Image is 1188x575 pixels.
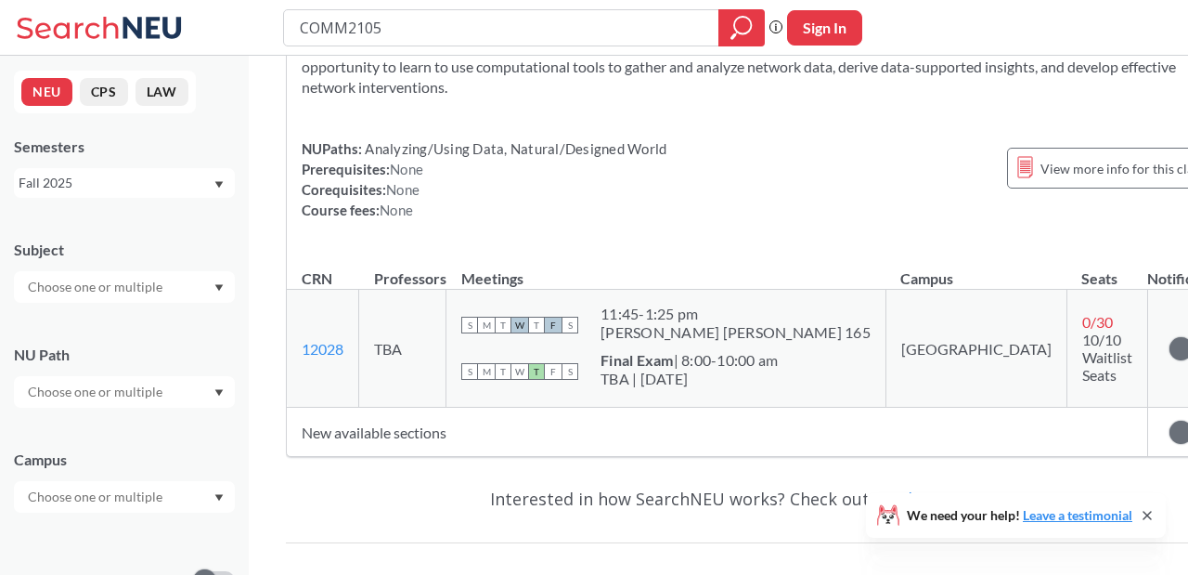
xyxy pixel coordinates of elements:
td: New available sections [287,408,1147,457]
input: Choose one or multiple [19,276,174,298]
button: Sign In [787,10,862,46]
input: Choose one or multiple [19,381,174,403]
span: 0 / 30 [1082,313,1113,331]
span: 10/10 Waitlist Seats [1082,331,1132,384]
span: S [562,317,578,333]
div: Fall 2025Dropdown arrow [14,168,235,198]
span: S [461,363,478,380]
div: TBA | [DATE] [600,370,778,388]
span: T [495,363,511,380]
span: T [528,317,545,333]
input: Choose one or multiple [19,486,174,508]
span: W [511,317,528,333]
svg: Dropdown arrow [214,284,224,292]
b: Final Exam [600,351,674,369]
div: NUPaths: Prerequisites: Corequisites: Course fees: [302,138,666,220]
svg: Dropdown arrow [214,181,224,189]
div: magnifying glass [718,9,765,46]
svg: Dropdown arrow [214,494,224,502]
svg: magnifying glass [730,15,753,41]
span: None [390,161,423,177]
svg: Dropdown arrow [214,389,224,397]
span: None [380,202,413,218]
div: Dropdown arrow [14,481,235,513]
a: documentation! [902,488,1029,510]
span: W [511,363,528,380]
div: CRN [302,268,332,289]
span: F [545,317,562,333]
div: Fall 2025 [19,173,213,193]
span: T [528,363,545,380]
div: Campus [14,450,235,470]
div: Subject [14,240,235,260]
td: [GEOGRAPHIC_DATA] [885,290,1066,408]
div: NU Path [14,345,235,365]
div: 11:45 - 1:25 pm [600,305,871,323]
span: M [478,363,495,380]
th: Seats [1066,250,1147,290]
div: [PERSON_NAME] [PERSON_NAME] 165 [600,323,871,342]
a: Leave a testimonial [1023,507,1132,523]
th: Professors [359,250,446,290]
td: TBA [359,290,446,408]
div: | 8:00-10:00 am [600,351,778,370]
span: We need your help! [907,509,1132,522]
span: S [562,363,578,380]
a: 12028 [302,340,343,358]
div: Dropdown arrow [14,376,235,408]
span: F [545,363,562,380]
span: Analyzing/Using Data, Natural/Designed World [362,140,666,157]
button: CPS [80,78,128,106]
button: LAW [136,78,188,106]
div: Dropdown arrow [14,271,235,303]
th: Campus [885,250,1066,290]
span: M [478,317,495,333]
div: Semesters [14,137,235,157]
th: Meetings [446,250,886,290]
span: S [461,317,478,333]
input: Class, professor, course number, "phrase" [298,12,705,44]
span: None [386,181,420,198]
button: NEU [21,78,72,106]
span: T [495,317,511,333]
